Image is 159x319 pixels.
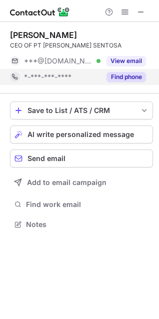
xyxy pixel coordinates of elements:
[24,56,93,65] span: ***@[DOMAIN_NAME]
[26,220,149,229] span: Notes
[27,130,134,138] span: AI write personalized message
[10,41,153,50] div: CEO OF PT [PERSON_NAME] SENTOSA
[27,106,135,114] div: Save to List / ATS / CRM
[106,56,146,66] button: Reveal Button
[27,154,65,162] span: Send email
[106,72,146,82] button: Reveal Button
[10,173,153,191] button: Add to email campaign
[10,217,153,231] button: Notes
[27,178,106,186] span: Add to email campaign
[26,200,149,209] span: Find work email
[10,101,153,119] button: save-profile-one-click
[10,30,77,40] div: [PERSON_NAME]
[10,149,153,167] button: Send email
[10,6,70,18] img: ContactOut v5.3.10
[10,197,153,211] button: Find work email
[10,125,153,143] button: AI write personalized message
